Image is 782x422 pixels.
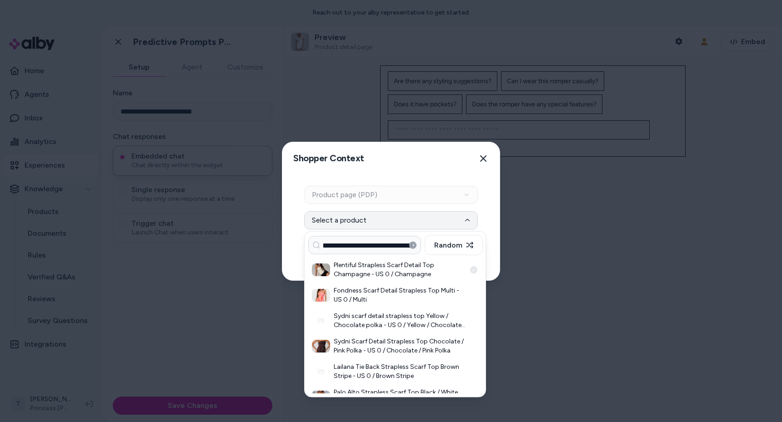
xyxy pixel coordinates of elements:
h3: Palo Alto Strapless Scarf Top Black / White Stripe - US 0 / Black / White Stripe [334,388,466,406]
img: Palo Alto Strapless Scarf Top Black / White Stripe - US 0 / Black / White Stripe [312,391,330,403]
button: Select a product [304,211,478,229]
h3: Fondness Scarf Detail Strapless Top Multi - US 0 / Multi [334,286,466,304]
h3: Sydni Scarf Detail Strapless Top Chocolate / Pink Polka - US 0 / Chocolate / Pink Polka [334,337,466,355]
img: Fondness Scarf Detail Strapless Top Multi - US 0 / Multi [312,289,330,302]
h3: Sydni scarf detail strapless top Yellow / Chocolate polka - US 0 / Yellow / Chocolate Polka [334,312,466,330]
h3: Lailana Tie Back Strapless Scarf Top Brown Stripe - US 0 / Brown Stripe [334,362,466,381]
h2: Shopper Context [290,149,364,168]
button: Random [425,235,483,255]
img: Plentiful Strapless Scarf Detail Top Champagne - US 0 / Champagne [312,263,330,276]
img: Sydni Scarf Detail Strapless Top Chocolate / Pink Polka - US 0 / Chocolate / Pink Polka [312,340,330,352]
h3: Plentiful Strapless Scarf Detail Top Champagne - US 0 / Champagne [334,261,466,279]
